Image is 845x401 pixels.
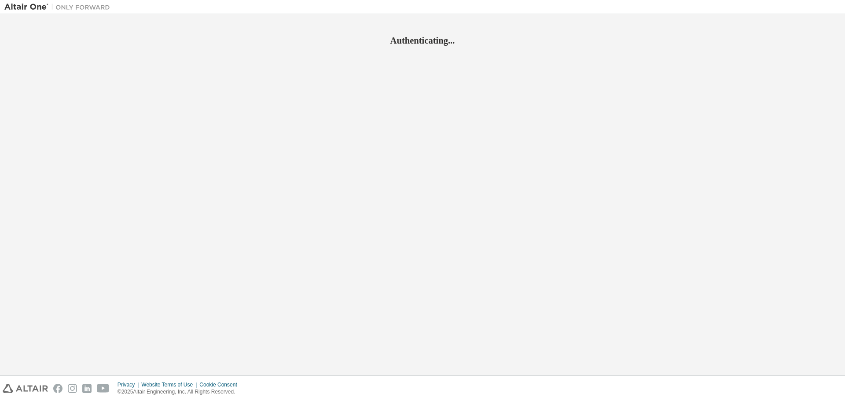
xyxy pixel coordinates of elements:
img: youtube.svg [97,384,110,393]
img: instagram.svg [68,384,77,393]
div: Website Terms of Use [141,381,199,388]
img: facebook.svg [53,384,62,393]
h2: Authenticating... [4,35,841,46]
div: Privacy [118,381,141,388]
img: linkedin.svg [82,384,92,393]
img: altair_logo.svg [3,384,48,393]
div: Cookie Consent [199,381,242,388]
p: © 2025 Altair Engineering, Inc. All Rights Reserved. [118,388,242,396]
img: Altair One [4,3,114,11]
